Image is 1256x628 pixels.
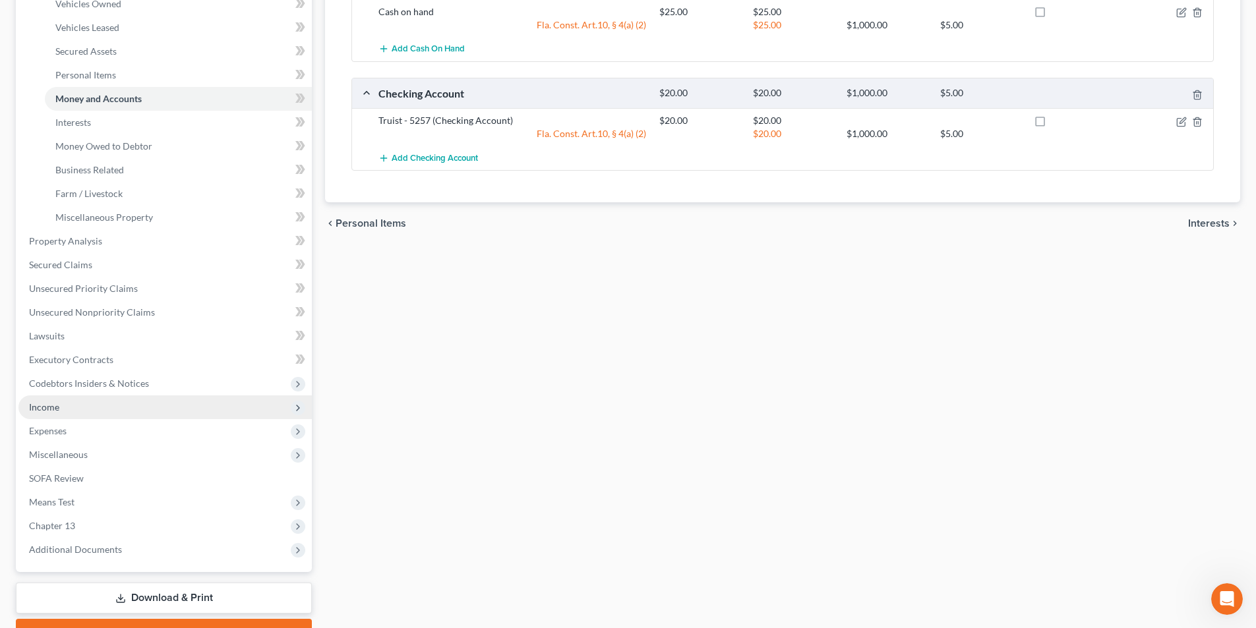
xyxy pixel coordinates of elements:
span: Expenses [29,425,67,436]
button: chevron_left Personal Items [325,218,406,229]
img: Profile image for Kelly [15,387,42,414]
img: Profile image for Katie [15,290,42,316]
a: Money and Accounts [45,87,312,111]
div: $25.00 [746,5,840,18]
div: $20.00 [653,87,746,100]
img: Profile image for Emma [15,95,42,121]
button: Interests chevron_right [1188,218,1240,229]
span: Property Analysis [29,235,102,246]
a: Miscellaneous Property [45,206,312,229]
a: Business Related [45,158,312,182]
span: Secured Assets [55,45,117,57]
div: • [DATE] [126,401,163,414]
span: SOFA Review [29,472,84,484]
a: Unsecured Priority Claims [18,277,312,300]
div: Fla. Const. Art.10, § 4(a) (2) [372,18,653,32]
button: Add Cash on Hand [378,37,465,61]
span: Miscellaneous [29,449,88,460]
a: Vehicles Leased [45,16,312,40]
img: Profile image for Emma [15,46,42,72]
div: [PERSON_NAME] [47,401,123,414]
div: Cash on hand [372,5,653,18]
div: • [DATE] [126,157,163,171]
div: Fla. Const. Art.10, § 4(a) (2) [372,127,653,140]
span: Executory Contracts [29,354,113,365]
div: [PERSON_NAME] [47,206,123,219]
span: Chapter 13 [29,520,75,531]
img: Profile image for Katie [15,144,42,170]
button: Add Checking Account [378,146,478,170]
div: [PERSON_NAME] [47,59,123,73]
span: Additional Documents [29,544,122,555]
a: Property Analysis [18,229,312,253]
div: $20.00 [746,87,840,100]
a: Unsecured Nonpriority Claims [18,300,312,324]
a: Secured Assets [45,40,312,63]
span: Money Owed to Debtor [55,140,152,152]
div: [PERSON_NAME] [47,254,123,268]
span: Add Checking Account [392,153,478,163]
div: Close [231,5,255,29]
button: Messages [88,411,175,464]
a: Farm / Livestock [45,182,312,206]
div: $1,000.00 [840,127,934,140]
span: Help [209,444,230,453]
div: $25.00 [653,5,746,18]
span: Money and Accounts [55,93,142,104]
span: Lawsuits [29,330,65,341]
div: Checking Account [372,86,653,100]
span: Personal Items [55,69,116,80]
span: Home [30,444,57,453]
span: Add Cash on Hand [392,44,465,55]
a: Download & Print [16,583,312,614]
div: $1,000.00 [840,18,934,32]
button: Send us a message [61,371,203,397]
a: Personal Items [45,63,312,87]
i: chevron_left [325,218,336,229]
div: • [DATE] [126,108,163,122]
span: Vehicles Leased [55,22,119,33]
div: $1,000.00 [840,87,934,100]
span: Personal Items [336,218,406,229]
div: $20.00 [746,114,840,127]
span: Codebtors Insiders & Notices [29,378,149,389]
span: Business Related [55,164,124,175]
a: Executory Contracts [18,348,312,372]
span: Means Test [29,496,75,507]
div: • [DATE] [126,254,163,268]
div: $20.00 [746,127,840,140]
h1: Messages [98,6,169,28]
div: • [DATE] [126,206,163,219]
span: Unsecured Nonpriority Claims [29,306,155,318]
span: Income [29,401,59,413]
img: Profile image for Lindsey [15,339,42,365]
img: Profile image for Emma [15,192,42,219]
a: Secured Claims [18,253,312,277]
button: Help [176,411,264,464]
div: • [DATE] [126,303,163,317]
div: $20.00 [653,114,746,127]
div: [PERSON_NAME] [47,108,123,122]
a: Lawsuits [18,324,312,348]
a: Money Owed to Debtor [45,134,312,158]
img: Profile image for Emma [15,241,42,268]
div: [PERSON_NAME] [47,157,123,171]
div: $5.00 [934,127,1027,140]
div: $5.00 [934,18,1027,32]
span: Miscellaneous Property [55,212,153,223]
a: Interests [45,111,312,134]
div: Truist - 5257 (Checking Account) [372,114,653,127]
span: Messages [106,444,157,453]
span: Interests [55,117,91,128]
a: SOFA Review [18,467,312,490]
div: [PERSON_NAME] [47,352,123,366]
div: $5.00 [934,87,1027,100]
div: • [DATE] [126,352,163,366]
span: Interests [1188,218,1230,229]
span: Secured Claims [29,259,92,270]
div: $25.00 [746,18,840,32]
span: Unsecured Priority Claims [29,283,138,294]
i: chevron_right [1230,218,1240,229]
div: [PERSON_NAME] [47,303,123,317]
span: Farm / Livestock [55,188,123,199]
